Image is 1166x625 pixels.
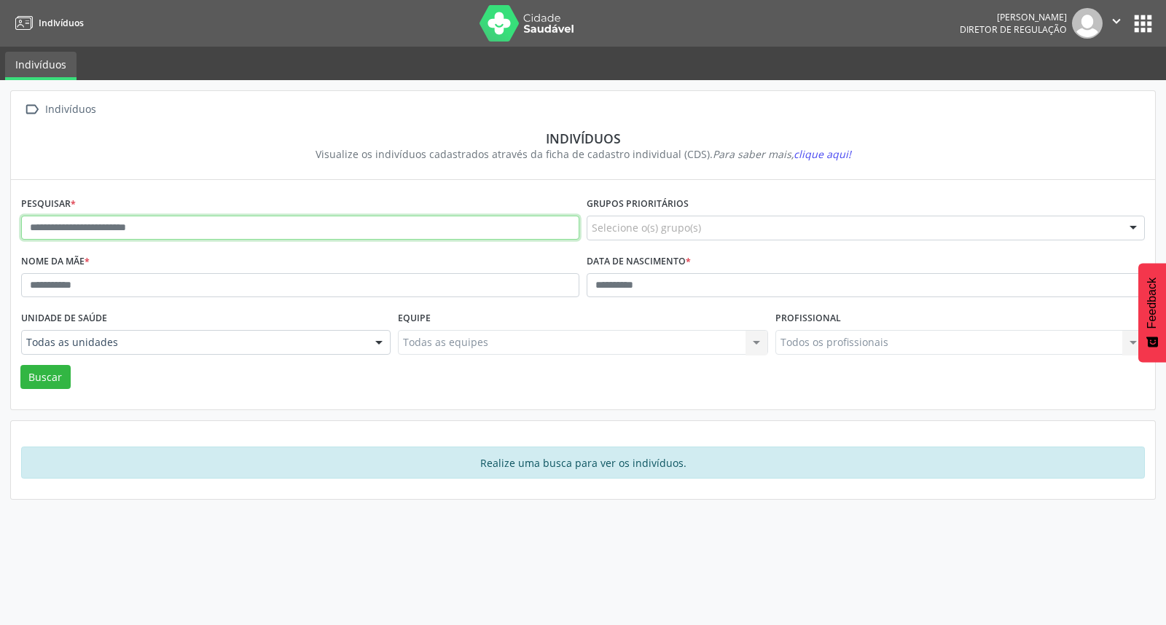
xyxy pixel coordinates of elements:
[21,99,98,120] a:  Indivíduos
[5,52,77,80] a: Indivíduos
[794,147,851,161] span: clique aqui!
[20,365,71,390] button: Buscar
[592,220,701,235] span: Selecione o(s) grupo(s)
[587,251,691,273] label: Data de nascimento
[1138,263,1166,362] button: Feedback - Mostrar pesquisa
[1130,11,1156,36] button: apps
[31,146,1135,162] div: Visualize os indivíduos cadastrados através da ficha de cadastro individual (CDS).
[960,23,1067,36] span: Diretor de regulação
[21,99,42,120] i: 
[10,11,84,35] a: Indivíduos
[1146,278,1159,329] span: Feedback
[39,17,84,29] span: Indivíduos
[775,307,841,330] label: Profissional
[21,251,90,273] label: Nome da mãe
[21,307,107,330] label: Unidade de saúde
[31,130,1135,146] div: Indivíduos
[1072,8,1103,39] img: img
[1103,8,1130,39] button: 
[1108,13,1124,29] i: 
[26,335,361,350] span: Todas as unidades
[42,99,98,120] div: Indivíduos
[21,447,1145,479] div: Realize uma busca para ver os indivíduos.
[960,11,1067,23] div: [PERSON_NAME]
[21,193,76,216] label: Pesquisar
[587,193,689,216] label: Grupos prioritários
[398,307,431,330] label: Equipe
[713,147,851,161] i: Para saber mais,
